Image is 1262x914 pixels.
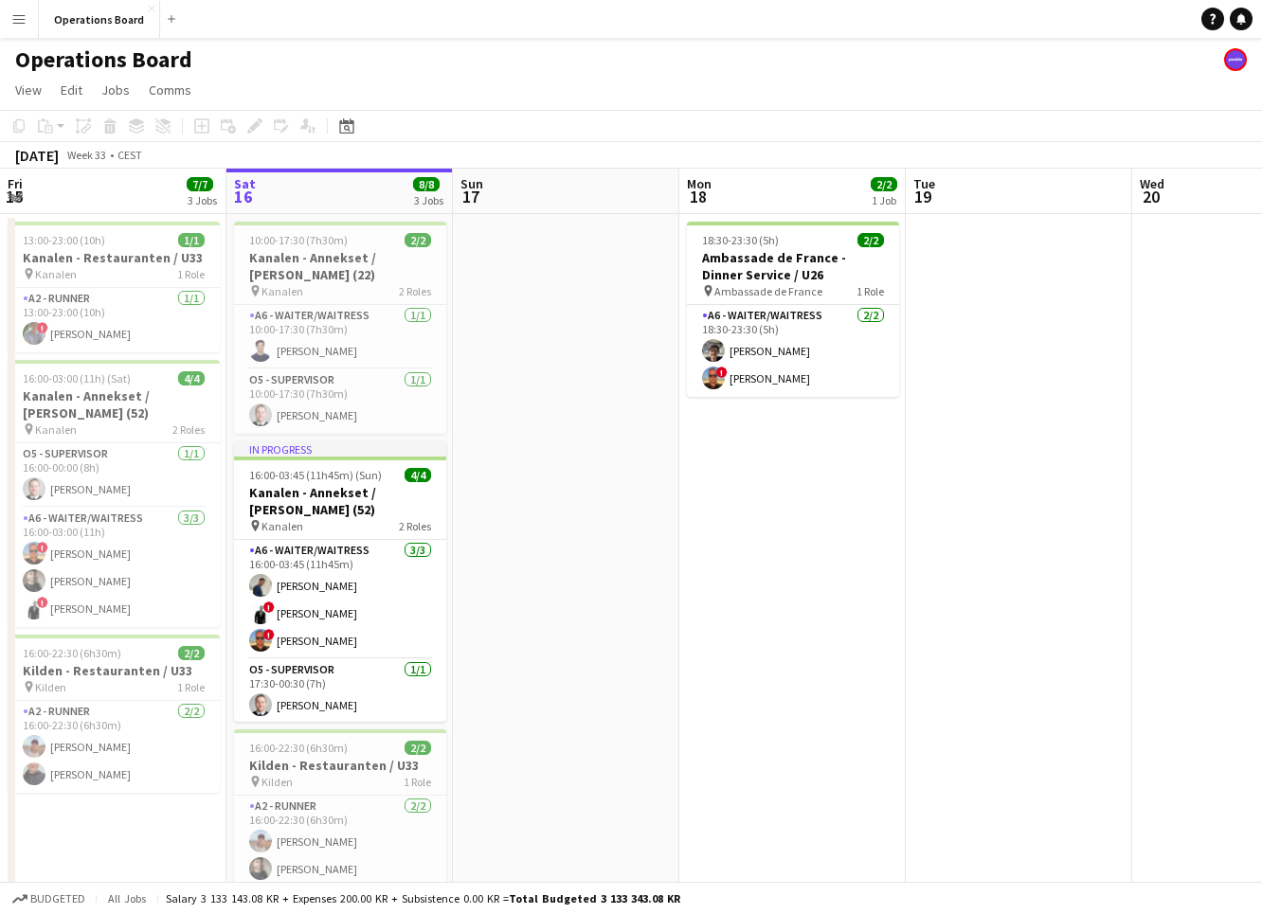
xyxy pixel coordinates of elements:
h3: Ambassade de France - Dinner Service / U26 [687,249,899,283]
span: Budgeted [30,892,85,905]
div: [DATE] [15,146,59,165]
div: 1 Job [872,193,896,207]
app-card-role: A6 - WAITER/WAITRESS3/316:00-03:00 (11h)![PERSON_NAME][PERSON_NAME]![PERSON_NAME] [8,508,220,627]
span: ! [37,322,48,333]
span: Tue [913,175,935,192]
span: Comms [149,81,191,99]
a: Comms [141,78,199,102]
span: 19 [910,186,935,207]
span: Kanalen [35,267,77,281]
app-card-role: O5 - SUPERVISOR1/117:30-00:30 (7h)[PERSON_NAME] [234,659,446,724]
span: ! [263,629,275,640]
app-job-card: 13:00-23:00 (10h)1/1Kanalen - Restauranten / U33 Kanalen1 RoleA2 - RUNNER1/113:00-23:00 (10h)![PE... [8,222,220,352]
span: 1 Role [177,267,205,281]
span: 18:30-23:30 (5h) [702,233,779,247]
span: 2 Roles [399,519,431,533]
span: Wed [1140,175,1164,192]
span: Kilden [35,680,66,694]
span: 2 Roles [172,422,205,437]
span: 4/4 [405,468,431,482]
h3: Kanalen - Annekset / [PERSON_NAME] (22) [234,249,446,283]
span: 17 [458,186,483,207]
app-card-role: A2 - RUNNER1/113:00-23:00 (10h)![PERSON_NAME] [8,288,220,352]
div: In progress [234,441,446,457]
span: 2 Roles [399,284,431,298]
span: 13:00-23:00 (10h) [23,233,105,247]
app-job-card: 16:00-03:00 (11h) (Sat)4/4Kanalen - Annekset / [PERSON_NAME] (52) Kanalen2 RolesO5 - SUPERVISOR1/... [8,360,220,627]
span: 20 [1137,186,1164,207]
app-job-card: 16:00-22:30 (6h30m)2/2Kilden - Restauranten / U33 Kilden1 RoleA2 - RUNNER2/216:00-22:30 (6h30m)[P... [234,729,446,887]
a: Edit [53,78,90,102]
div: 3 Jobs [414,193,443,207]
app-card-role: A2 - RUNNER2/216:00-22:30 (6h30m)[PERSON_NAME][PERSON_NAME] [234,796,446,887]
app-card-role: A6 - WAITER/WAITRESS3/316:00-03:45 (11h45m)[PERSON_NAME]![PERSON_NAME]![PERSON_NAME] [234,540,446,659]
span: Kilden [261,775,293,789]
span: 16:00-03:45 (11h45m) (Sun) [249,468,382,482]
h3: Kilden - Restauranten / U33 [234,757,446,774]
app-card-role: A6 - WAITER/WAITRESS2/218:30-23:30 (5h)[PERSON_NAME]![PERSON_NAME] [687,305,899,397]
span: Sat [234,175,256,192]
span: All jobs [104,891,150,905]
span: 18 [684,186,712,207]
h3: Kanalen - Annekset / [PERSON_NAME] (52) [234,484,446,518]
div: CEST [117,148,142,162]
span: 2/2 [857,233,884,247]
span: 8/8 [413,177,440,191]
button: Operations Board [39,1,160,38]
span: View [15,81,42,99]
app-job-card: 18:30-23:30 (5h)2/2Ambassade de France - Dinner Service / U26 Ambassade de France1 RoleA6 - WAITE... [687,222,899,397]
span: Total Budgeted 3 133 343.08 KR [509,891,680,905]
span: 16 [231,186,256,207]
div: Salary 3 133 143.08 KR + Expenses 200.00 KR + Subsistence 0.00 KR = [166,891,680,905]
app-user-avatar: Support Team [1224,48,1247,71]
span: 2/2 [405,741,431,755]
span: Ambassade de France [714,284,822,298]
span: Sun [460,175,483,192]
span: 2/2 [178,646,205,660]
app-card-role: A2 - RUNNER2/216:00-22:30 (6h30m)[PERSON_NAME][PERSON_NAME] [8,701,220,793]
span: 1 Role [856,284,884,298]
a: Jobs [94,78,137,102]
span: Kanalen [261,519,303,533]
span: 16:00-03:00 (11h) (Sat) [23,371,131,385]
span: Week 33 [63,148,110,162]
span: ! [37,542,48,553]
span: 1 Role [404,775,431,789]
app-card-role: O5 - SUPERVISOR1/116:00-00:00 (8h)[PERSON_NAME] [8,443,220,508]
app-card-role: A6 - WAITER/WAITRESS1/110:00-17:30 (7h30m)[PERSON_NAME] [234,305,446,369]
span: Jobs [101,81,130,99]
span: 15 [5,186,23,207]
span: ! [716,367,728,378]
span: Kanalen [35,422,77,437]
app-card-role: O5 - SUPERVISOR1/110:00-17:30 (7h30m)[PERSON_NAME] [234,369,446,434]
a: View [8,78,49,102]
span: 1/1 [178,233,205,247]
span: 10:00-17:30 (7h30m) [249,233,348,247]
span: 2/2 [405,233,431,247]
span: 16:00-22:30 (6h30m) [23,646,121,660]
span: 2/2 [871,177,897,191]
app-job-card: 10:00-17:30 (7h30m)2/2Kanalen - Annekset / [PERSON_NAME] (22) Kanalen2 RolesA6 - WAITER/WAITRESS1... [234,222,446,434]
button: Budgeted [9,888,88,909]
span: 4/4 [178,371,205,385]
span: Mon [687,175,712,192]
span: Edit [61,81,82,99]
div: 3 Jobs [188,193,217,207]
app-job-card: In progress16:00-03:45 (11h45m) (Sun)4/4Kanalen - Annekset / [PERSON_NAME] (52) Kanalen2 RolesA6 ... [234,441,446,722]
span: Kanalen [261,284,303,298]
span: 1 Role [177,680,205,694]
span: 7/7 [187,177,213,191]
h1: Operations Board [15,45,192,74]
span: 16:00-22:30 (6h30m) [249,741,348,755]
span: Fri [8,175,23,192]
h3: Kilden - Restauranten / U33 [8,662,220,679]
h3: Kanalen - Restauranten / U33 [8,249,220,266]
span: ! [37,597,48,608]
div: 16:00-22:30 (6h30m)2/2Kilden - Restauranten / U33 Kilden1 RoleA2 - RUNNER2/216:00-22:30 (6h30m)[P... [8,635,220,793]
